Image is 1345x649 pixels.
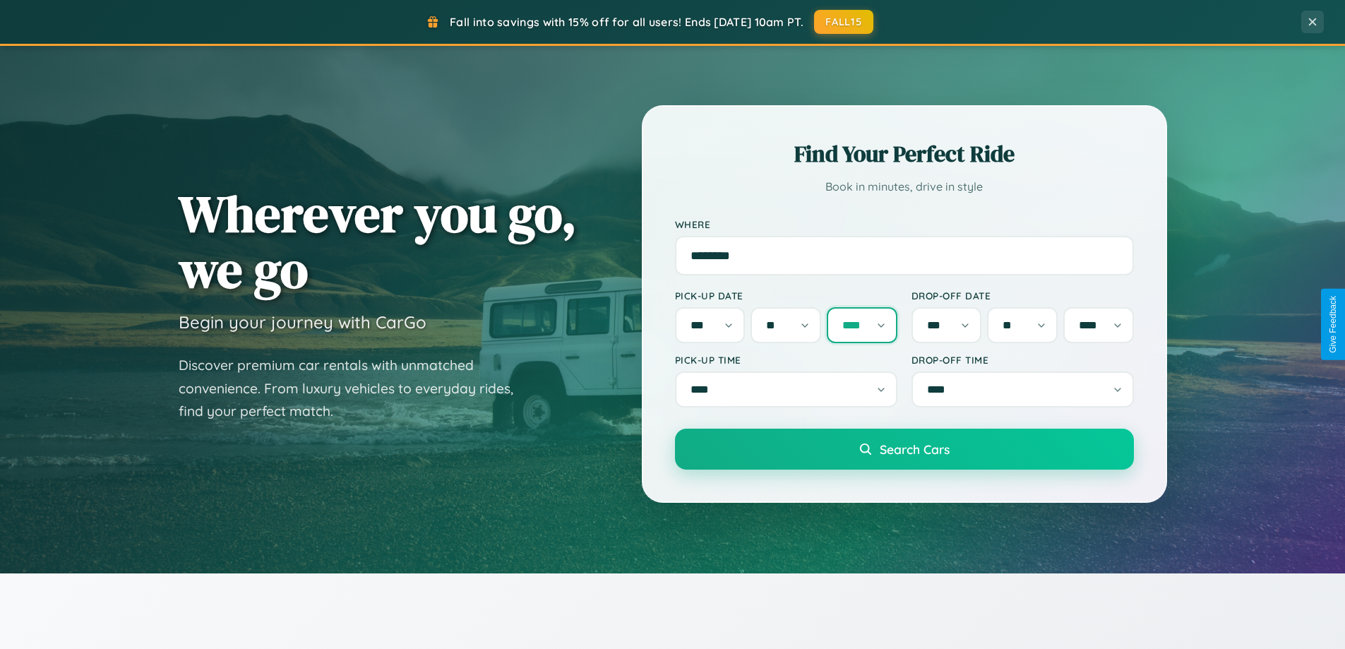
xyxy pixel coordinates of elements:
label: Where [675,218,1134,230]
p: Discover premium car rentals with unmatched convenience. From luxury vehicles to everyday rides, ... [179,354,532,423]
label: Drop-off Time [911,354,1134,366]
button: Search Cars [675,429,1134,470]
label: Pick-up Time [675,354,897,366]
label: Pick-up Date [675,290,897,302]
button: FALL15 [814,10,873,34]
div: Give Feedback [1328,296,1338,353]
label: Drop-off Date [911,290,1134,302]
span: Search Cars [880,441,950,457]
h3: Begin your journey with CarGo [179,311,426,333]
h2: Find Your Perfect Ride [675,138,1134,169]
span: Fall into savings with 15% off for all users! Ends [DATE] 10am PT. [450,15,803,29]
p: Book in minutes, drive in style [675,177,1134,197]
h1: Wherever you go, we go [179,186,577,297]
